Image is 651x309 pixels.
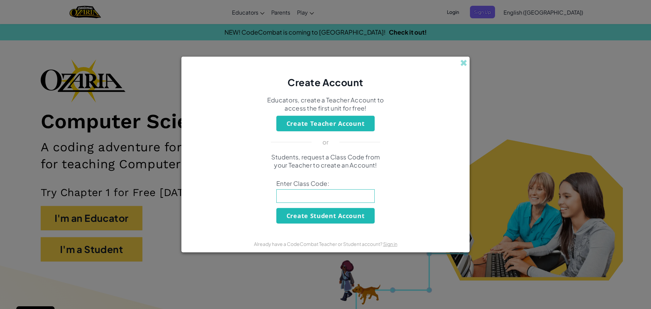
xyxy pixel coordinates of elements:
span: Enter Class Code: [276,179,375,188]
p: or [322,138,329,146]
a: Sign in [383,241,397,247]
span: Create Account [288,76,363,88]
p: Educators, create a Teacher Account to access the first unit for free! [266,96,385,112]
span: Already have a CodeCombat Teacher or Student account? [254,241,383,247]
p: Students, request a Class Code from your Teacher to create an Account! [266,153,385,169]
button: Create Teacher Account [276,116,375,131]
button: Create Student Account [276,208,375,224]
